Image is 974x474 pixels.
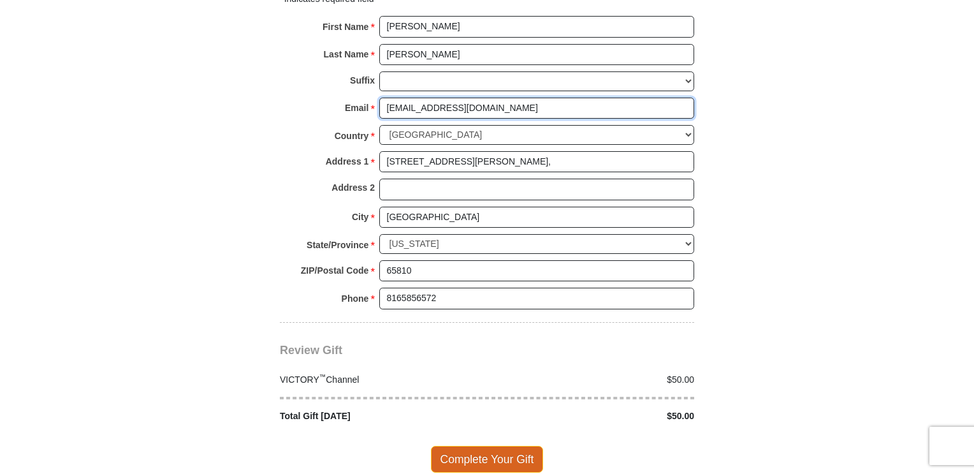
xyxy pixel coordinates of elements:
[319,373,326,380] sup: ™
[331,179,375,196] strong: Address 2
[487,410,701,423] div: $50.00
[345,99,368,117] strong: Email
[352,208,368,226] strong: City
[273,373,488,387] div: VICTORY Channel
[326,152,369,170] strong: Address 1
[280,344,342,357] span: Review Gift
[324,45,369,63] strong: Last Name
[342,290,369,307] strong: Phone
[487,373,701,387] div: $50.00
[301,262,369,279] strong: ZIP/Postal Code
[431,446,544,473] span: Complete Your Gift
[307,236,368,254] strong: State/Province
[350,71,375,89] strong: Suffix
[335,127,369,145] strong: Country
[323,18,368,36] strong: First Name
[273,410,488,423] div: Total Gift [DATE]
